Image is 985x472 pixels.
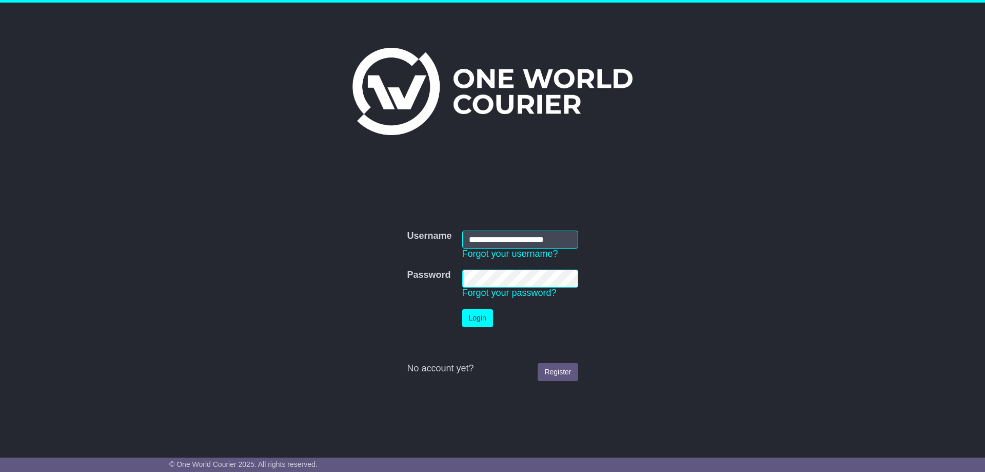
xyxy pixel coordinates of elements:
a: Forgot your password? [462,288,557,298]
label: Password [407,270,450,281]
a: Forgot your username? [462,249,558,259]
label: Username [407,231,451,242]
img: One World [352,48,633,135]
div: No account yet? [407,363,578,374]
button: Login [462,309,493,327]
a: Register [538,363,578,381]
span: © One World Courier 2025. All rights reserved. [169,460,318,468]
